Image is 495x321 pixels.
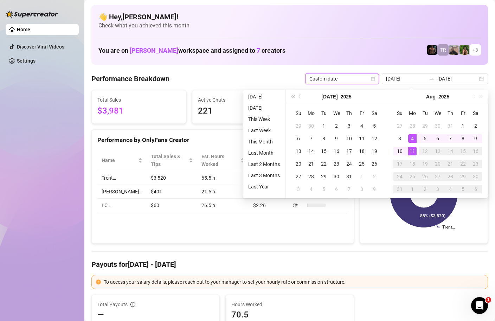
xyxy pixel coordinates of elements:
h1: You are on workspace and assigned to creators [98,47,285,54]
div: 2 [421,185,429,193]
th: Fr [355,107,368,120]
td: 2025-08-30 [469,170,482,183]
div: Performance by OnlyFans Creator [97,135,348,145]
td: 2025-07-21 [305,158,317,170]
th: Mo [305,107,317,120]
td: 2025-08-16 [469,145,482,158]
td: 2025-09-05 [457,183,469,195]
td: 2025-08-01 [355,170,368,183]
td: 2025-07-01 [317,120,330,132]
td: 2025-08-20 [431,158,444,170]
td: 2025-09-03 [431,183,444,195]
div: 17 [396,160,404,168]
td: 2025-07-06 [292,132,305,145]
td: 2025-07-12 [368,132,381,145]
div: 7 [446,134,455,143]
td: 2025-07-04 [355,120,368,132]
li: Last Week [245,126,283,135]
span: 5 % [293,201,304,209]
span: Name [102,156,137,164]
li: This Week [245,115,283,123]
th: We [431,107,444,120]
div: 26 [370,160,379,168]
td: 2025-09-04 [444,183,457,195]
span: 70.5 [231,309,348,320]
td: 2025-07-20 [292,158,305,170]
td: $401 [147,185,197,199]
td: 2025-07-22 [317,158,330,170]
td: 2025-07-29 [419,120,431,132]
div: 2 [471,122,480,130]
td: 2025-08-01 [457,120,469,132]
div: 6 [294,134,303,143]
div: 23 [332,160,341,168]
div: 7 [345,185,353,193]
div: 3 [433,185,442,193]
div: 29 [294,122,303,130]
div: 27 [294,172,303,181]
a: Home [17,27,30,32]
div: 18 [408,160,417,168]
div: 1 [459,122,467,130]
div: 15 [459,147,467,155]
button: Choose a year [341,90,352,104]
td: 2025-08-14 [444,145,457,158]
th: Sa [469,107,482,120]
div: 8 [459,134,467,143]
td: 2025-08-08 [355,183,368,195]
td: 65.5 h [197,171,249,185]
th: Fr [457,107,469,120]
div: 25 [358,160,366,168]
div: 11 [408,147,417,155]
td: 2025-08-05 [419,132,431,145]
td: 2025-07-30 [431,120,444,132]
div: 16 [332,147,341,155]
td: 2025-07-18 [355,145,368,158]
div: 12 [421,147,429,155]
div: 31 [396,185,404,193]
li: [DATE] [245,92,283,101]
div: 26 [421,172,429,181]
iframe: Intercom live chat [471,297,488,314]
td: Trent… [97,171,147,185]
div: 8 [320,134,328,143]
div: 30 [332,172,341,181]
div: Est. Hours Worked [201,153,239,168]
td: [PERSON_NAME]… [97,185,147,199]
div: 15 [320,147,328,155]
td: 2025-08-07 [343,183,355,195]
td: 2025-07-29 [317,170,330,183]
div: 31 [345,172,353,181]
div: 1 [408,185,417,193]
span: Custom date [309,73,375,84]
td: 2025-08-21 [444,158,457,170]
td: 26.5 h [197,199,249,212]
td: 2025-09-01 [406,183,419,195]
li: [DATE] [245,104,283,112]
th: Su [393,107,406,120]
td: $3,520 [147,171,197,185]
button: Previous month (PageUp) [296,90,304,104]
td: 2025-08-26 [419,170,431,183]
div: 4 [408,134,417,143]
div: 3 [345,122,353,130]
td: 2025-07-14 [305,145,317,158]
td: 21.5 h [197,185,249,199]
td: $2.26 [249,199,288,212]
div: 24 [345,160,353,168]
span: $3,981 [97,104,180,118]
span: Active Chats [198,96,281,104]
div: 20 [294,160,303,168]
td: 2025-08-07 [444,132,457,145]
td: 2025-07-02 [330,120,343,132]
td: 2025-06-30 [305,120,317,132]
li: This Month [245,137,283,146]
div: 10 [396,147,404,155]
td: 2025-07-09 [330,132,343,145]
td: 2025-07-31 [343,170,355,183]
td: 2025-08-13 [431,145,444,158]
div: 5 [459,185,467,193]
th: Th [444,107,457,120]
div: 28 [307,172,315,181]
td: 2025-07-17 [343,145,355,158]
